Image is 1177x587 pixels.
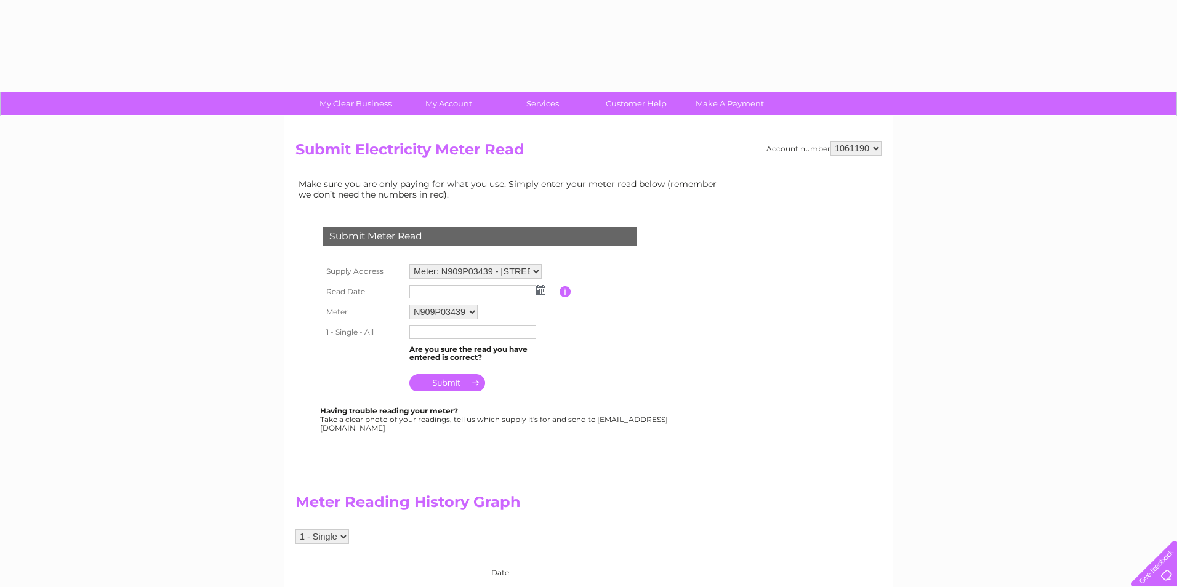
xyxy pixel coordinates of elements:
img: ... [536,285,545,295]
a: My Clear Business [305,92,406,115]
div: Account number [766,141,882,156]
a: My Account [398,92,500,115]
h2: Meter Reading History Graph [295,493,726,517]
th: Meter [320,301,406,322]
th: 1 - Single - All [320,322,406,342]
input: Information [560,286,571,297]
div: Submit Meter Read [323,227,637,246]
div: Take a clear photo of your readings, tell us which supply it's for and send to [EMAIL_ADDRESS][DO... [320,407,670,432]
input: Submit [409,374,485,391]
a: Customer Help [585,92,687,115]
h2: Submit Electricity Meter Read [295,141,882,164]
div: Date [295,556,726,577]
td: Are you sure the read you have entered is correct? [406,342,560,365]
a: Services [492,92,593,115]
th: Read Date [320,282,406,301]
a: Make A Payment [679,92,781,115]
b: Having trouble reading your meter? [320,406,458,415]
td: Make sure you are only paying for what you use. Simply enter your meter read below (remember we d... [295,176,726,202]
th: Supply Address [320,261,406,282]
